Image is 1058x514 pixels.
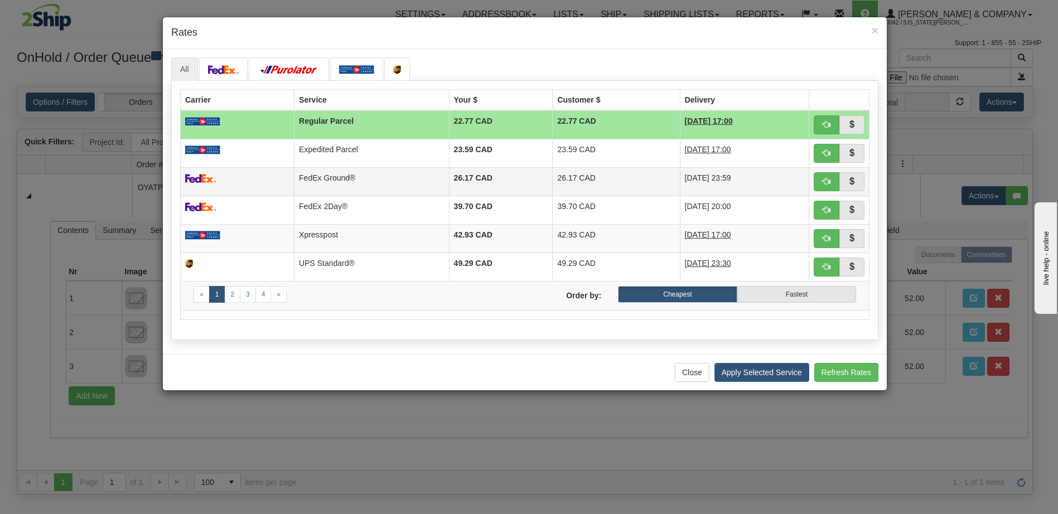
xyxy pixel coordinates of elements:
[185,117,220,126] img: Canada_post.png
[553,196,680,224] td: 39.70 CAD
[185,202,216,211] img: FedEx.png
[294,139,450,167] td: Expedited Parcel
[258,65,320,74] img: purolator.png
[294,196,450,224] td: FedEx 2Day®
[270,286,287,303] a: Next
[814,363,878,382] button: Refresh Rates
[680,224,809,253] td: 2 Days
[737,286,856,303] label: Fastest
[553,89,680,110] th: Customer $
[685,230,731,239] span: [DATE] 17:00
[181,89,294,110] th: Carrier
[449,139,553,167] td: 23.59 CAD
[553,253,680,281] td: 49.29 CAD
[185,174,216,183] img: FedEx.png
[872,25,878,36] button: Close
[553,110,680,139] td: 22.77 CAD
[208,65,239,74] img: FedEx.png
[449,253,553,281] td: 49.29 CAD
[685,259,731,268] span: [DATE] 23:30
[294,167,450,196] td: FedEx Ground®
[1032,200,1057,314] iframe: chat widget
[171,26,878,40] h4: Rates
[449,196,553,224] td: 39.70 CAD
[209,286,225,303] a: 1
[449,89,553,110] th: Your $
[224,286,240,303] a: 2
[449,224,553,253] td: 42.93 CAD
[339,65,374,74] img: Canada_post.png
[685,173,731,182] span: [DATE] 23:59
[685,202,731,211] span: [DATE] 20:00
[294,253,450,281] td: UPS Standard®
[553,224,680,253] td: 42.93 CAD
[675,363,709,382] button: Close
[8,9,103,18] div: live help - online
[294,89,450,110] th: Service
[449,167,553,196] td: 26.17 CAD
[240,286,256,303] a: 3
[680,139,809,167] td: 5 Days
[294,110,450,139] td: Regular Parcel
[449,110,553,139] td: 22.77 CAD
[553,139,680,167] td: 23.59 CAD
[685,117,733,125] span: [DATE] 17:00
[277,290,281,298] span: »
[200,290,204,298] span: «
[872,24,878,37] span: ×
[685,145,731,154] span: [DATE] 17:00
[680,110,809,139] td: 7 Days
[618,286,737,303] label: Cheapest
[255,286,272,303] a: 4
[185,146,220,154] img: Canada_post.png
[194,286,210,303] a: Previous
[680,89,809,110] th: Delivery
[171,57,198,81] a: All
[553,167,680,196] td: 26.17 CAD
[714,363,809,382] button: Apply Selected Service
[525,286,610,301] label: Order by:
[393,65,401,74] img: ups.png
[294,224,450,253] td: Xpresspost
[680,253,809,281] td: 4 Days
[185,231,220,240] img: Canada_post.png
[185,259,193,268] img: ups.png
